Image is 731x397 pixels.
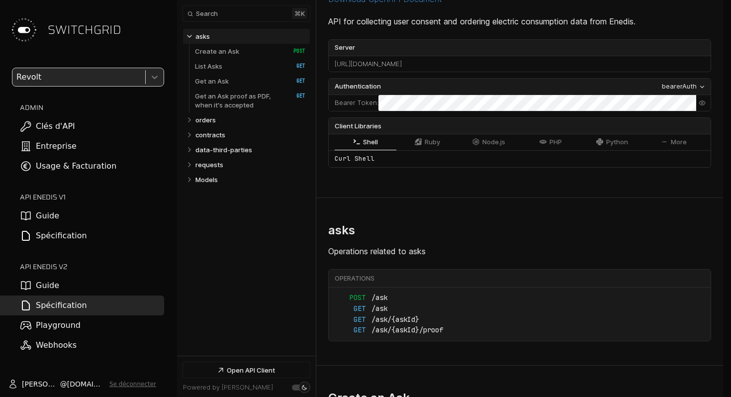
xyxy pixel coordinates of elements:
span: GET [286,78,305,85]
p: Models [195,175,218,184]
span: POST [286,48,305,55]
a: Models [195,172,306,187]
a: Get an Ask GET [195,74,305,89]
span: GET [286,93,305,99]
a: contracts [195,127,306,142]
a: List Asks GET [195,59,305,74]
span: GET [335,314,365,325]
span: Authentication [335,82,381,92]
a: POST/ask [335,293,705,303]
span: SWITCHGRID [48,22,121,38]
span: POST [335,293,365,303]
p: orders [195,115,216,124]
p: asks [195,32,210,41]
span: /ask [371,293,402,303]
a: orders [195,112,306,127]
span: [DOMAIN_NAME] [67,379,105,389]
p: Create an Ask [195,47,239,56]
span: Ruby [425,138,440,146]
div: Curl Shell [329,150,711,167]
a: Powered by [PERSON_NAME] [183,384,273,391]
span: PHP [549,138,562,146]
button: Se déconnecter [109,380,156,388]
span: Node.js [482,138,505,146]
span: GET [286,63,305,70]
a: Open API Client [183,362,310,378]
span: /ask/{askId} [371,314,419,325]
span: GET [335,303,365,314]
span: Shell [363,138,378,146]
span: /ask [371,303,402,314]
kbd: ⌘ k [292,8,307,19]
p: Operations related to asks [328,245,711,257]
span: @ [60,379,67,389]
a: GET/ask/{askId}/proof [335,325,705,336]
p: contracts [195,130,225,139]
p: Get an Ask [195,77,229,86]
span: Python [606,138,628,146]
a: Get an Ask proof as PDF, when it's accepted GET [195,89,305,112]
img: Switchgrid Logo [8,14,40,46]
span: GET [335,325,365,336]
p: data-third-parties [195,145,252,154]
nav: Table of contents for Api [177,24,316,356]
label: Bearer Token [335,98,377,108]
span: Search [196,10,218,17]
div: [URL][DOMAIN_NAME] [329,56,711,72]
h2: API ENEDIS v1 [20,192,164,202]
a: GET/ask/{askId} [335,314,705,325]
p: List Asks [195,62,222,71]
div: Client Libraries [329,118,711,134]
a: asks [195,29,306,44]
p: API for collecting user consent and ordering electric consumption data from Enedis. [328,15,711,27]
div: : [329,95,378,111]
span: [PERSON_NAME] [22,379,60,389]
a: requests [195,157,306,172]
label: Server [329,40,711,56]
div: Set light mode [301,385,307,391]
a: data-third-parties [195,142,306,157]
p: requests [195,160,223,169]
div: bearerAuth [662,82,697,92]
div: Operations [335,274,709,283]
h2: asks [328,223,355,237]
a: Create an Ask POST [195,44,305,59]
a: GET/ask [335,303,705,314]
button: bearerAuth [659,81,709,92]
span: /ask/{askId}/proof [371,325,443,336]
p: Get an Ask proof as PDF, when it's accepted [195,92,283,109]
h2: ADMIN [20,102,164,112]
h2: API ENEDIS v2 [20,262,164,272]
ul: asks endpoints [329,288,711,341]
